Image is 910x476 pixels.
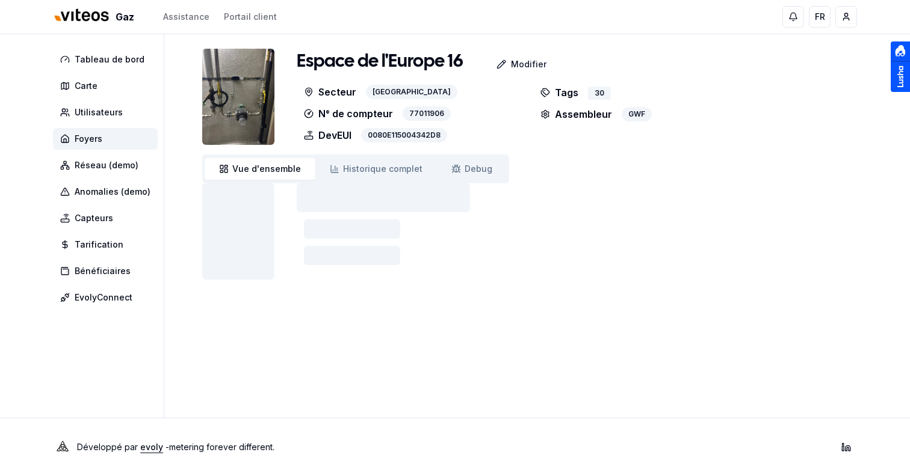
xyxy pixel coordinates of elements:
a: Modifier [463,52,556,76]
a: Foyers [53,128,162,150]
button: FR [809,6,831,28]
a: Assistance [163,11,209,23]
a: EvolyConnect [53,287,162,308]
a: Vue d'ensemble [205,158,315,180]
span: Capteurs [75,212,113,224]
p: DevEUI [304,128,351,142]
img: Viteos - Gaz Logo [53,1,111,30]
span: Vue d'ensemble [232,163,301,175]
a: Portail client [224,11,277,23]
span: Carte [75,80,97,92]
p: N° de compteur [304,106,393,121]
a: Historique complet [315,158,437,180]
p: Développé par - metering forever different . [77,439,274,456]
p: Assembleur [540,107,612,121]
div: [GEOGRAPHIC_DATA] [366,85,457,99]
a: Gaz [53,4,139,30]
p: Secteur [304,85,356,99]
span: Utilisateurs [75,106,123,118]
p: Modifier [511,58,546,70]
h1: Espace de l'Europe 16 [297,51,463,73]
img: unit Image [202,49,274,145]
a: Tableau de bord [53,49,162,70]
span: Anomalies (demo) [75,186,150,198]
div: GWF [622,107,652,121]
div: 77011906 [403,106,451,121]
a: Anomalies (demo) [53,181,162,203]
div: 30 [588,87,611,100]
span: Debug [465,163,492,175]
span: Réseau (demo) [75,159,138,171]
span: Bénéficiaires [75,265,131,277]
a: Utilisateurs [53,102,162,123]
span: EvolyConnect [75,291,132,304]
p: Tags [540,85,578,100]
a: Tarification [53,234,162,255]
span: Tableau de bord [75,53,144,66]
span: Foyers [75,133,102,145]
a: Carte [53,75,162,97]
img: Evoly Logo [53,438,72,457]
span: FR [815,11,825,23]
a: Réseau (demo) [53,154,162,176]
span: Historique complet [343,163,422,175]
a: Debug [437,158,507,180]
span: Gaz [116,10,134,24]
a: evoly [140,442,163,452]
span: Tarification [75,239,123,251]
a: Bénéficiaires [53,260,162,282]
div: 0080E115004342D8 [361,128,447,142]
a: Capteurs [53,207,162,229]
